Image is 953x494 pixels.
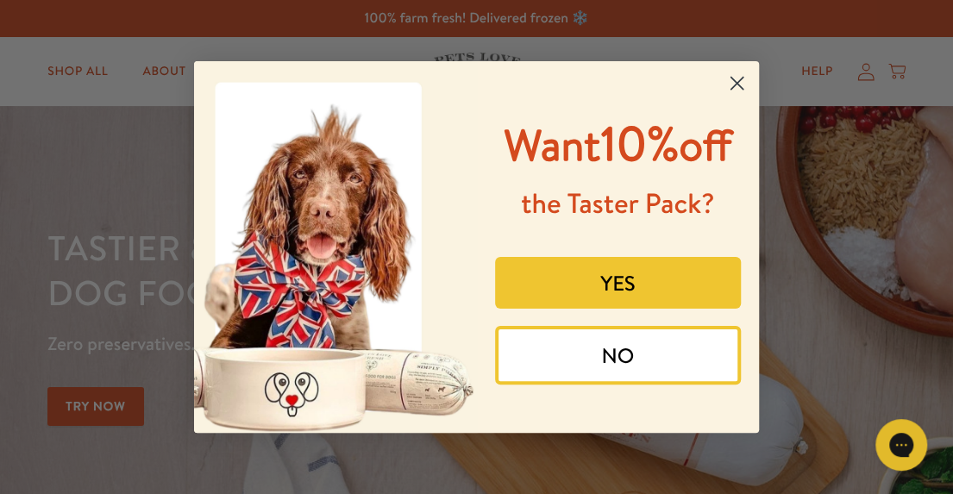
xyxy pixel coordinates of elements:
[194,61,477,433] img: 8afefe80-1ef6-417a-b86b-9520c2248d41.jpeg
[722,68,752,98] button: Close dialog
[504,116,600,175] span: Want
[495,326,742,385] button: NO
[504,109,732,176] span: 10%
[521,184,714,222] span: the Taster Pack?
[867,413,936,477] iframe: Gorgias live chat messenger
[679,116,732,175] span: off
[495,257,742,309] button: YES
